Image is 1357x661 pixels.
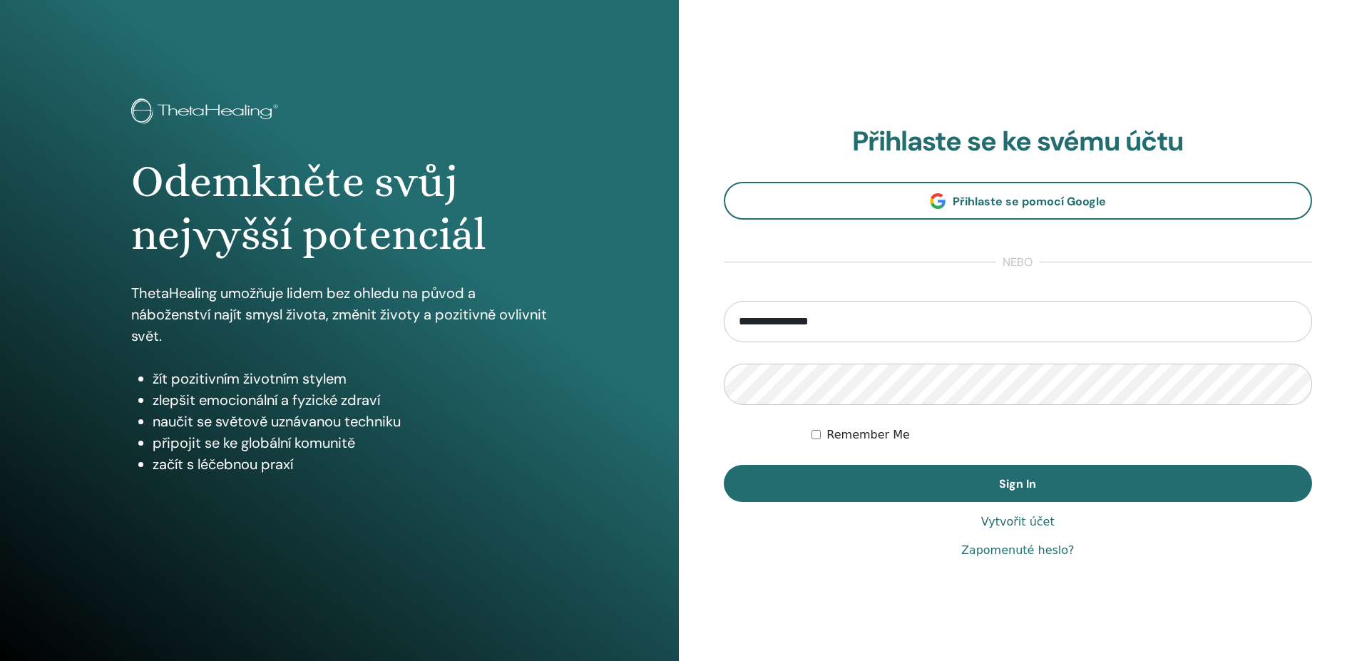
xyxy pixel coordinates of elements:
[153,432,548,454] li: připojit se ke globální komunitě
[995,254,1040,271] span: nebo
[724,465,1313,502] button: Sign In
[131,282,548,347] p: ThetaHealing umožňuje lidem bez ohledu na původ a náboženství najít smysl života, změnit životy a...
[953,194,1106,209] span: Přihlaste se pomocí Google
[153,454,548,475] li: začít s léčebnou praxí
[724,125,1313,158] h2: Přihlaste se ke svému účtu
[826,426,910,444] label: Remember Me
[981,513,1055,531] a: Vytvořit účet
[153,389,548,411] li: zlepšit emocionální a fyzické zdraví
[811,426,1312,444] div: Keep me authenticated indefinitely or until I manually logout
[153,411,548,432] li: naučit se světově uznávanou techniku
[999,476,1036,491] span: Sign In
[131,155,548,262] h1: Odemkněte svůj nejvyšší potenciál
[724,182,1313,220] a: Přihlaste se pomocí Google
[153,368,548,389] li: žít pozitivním životním stylem
[961,542,1075,559] a: Zapomenuté heslo?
